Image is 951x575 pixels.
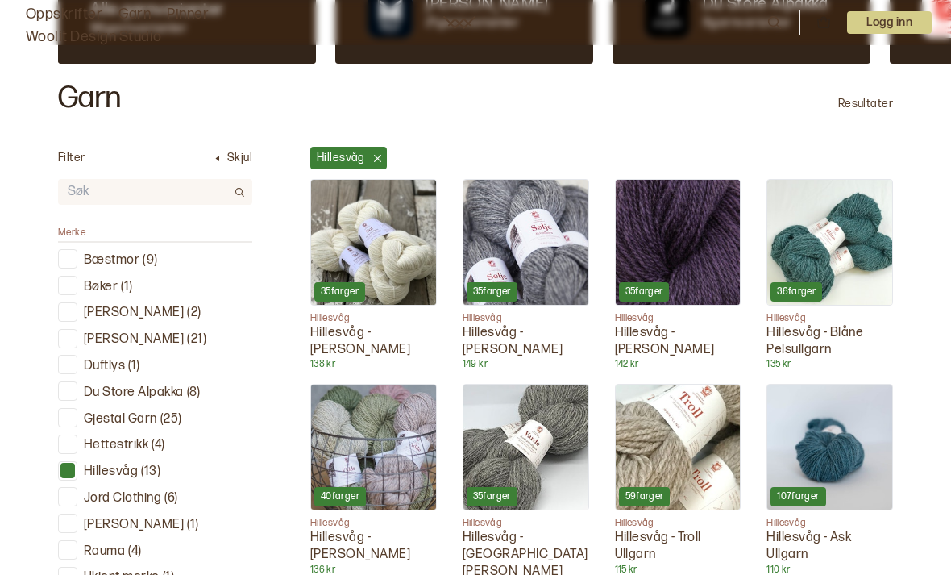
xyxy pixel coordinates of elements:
[84,517,184,534] p: [PERSON_NAME]
[84,358,125,375] p: Duftlys
[615,325,741,359] p: Hillesvåg - [PERSON_NAME]
[473,285,511,298] p: 35 farger
[463,312,589,325] p: Hillesvåg
[311,180,436,305] img: Hillesvåg - Sol Lamullgarn
[615,179,741,371] a: Hillesvåg - Tinde Pelsullgarn35fargerHillesvågHillesvåg - [PERSON_NAME]142 kr
[847,11,932,34] button: User dropdown
[838,96,893,112] p: Resultater
[118,3,151,26] a: Garn
[310,312,437,325] p: Hillesvåg
[128,544,141,560] p: ( 4 )
[141,464,160,481] p: ( 13 )
[58,227,85,239] span: Merke
[58,181,226,204] input: Søk
[625,285,663,298] p: 35 farger
[317,150,365,166] p: Hillesvåg
[616,385,741,510] img: Hillesvåg - Troll Ullgarn
[187,517,198,534] p: ( 1 )
[777,490,819,503] p: 107 farger
[615,358,741,371] p: 142 kr
[84,385,184,402] p: Du Store Alpakka
[128,358,139,375] p: ( 1 )
[160,411,182,428] p: ( 25 )
[84,252,139,269] p: Bæstmor
[443,16,475,29] a: Woolit
[625,490,664,503] p: 59 farger
[121,279,132,296] p: ( 1 )
[463,385,588,510] img: Hillesvåg - Varde Pelsullgarn
[187,305,201,322] p: ( 2 )
[164,490,177,507] p: ( 6 )
[310,179,437,371] a: Hillesvåg - Sol Lamullgarn35fargerHillesvågHillesvåg - [PERSON_NAME]138 kr
[463,325,589,359] p: Hillesvåg - [PERSON_NAME]
[473,490,511,503] p: 35 farger
[321,285,359,298] p: 35 farger
[26,3,102,26] a: Oppskrifter
[767,180,892,305] img: Hillesvåg - Blåne Pelsullgarn
[615,517,741,530] p: Hillesvåg
[310,517,437,530] p: Hillesvåg
[84,437,148,454] p: Hettestrikk
[463,517,589,530] p: Hillesvåg
[58,83,122,114] h2: Garn
[463,180,588,305] img: Hillesvåg - Sølje Pelsullgarn
[847,11,932,34] p: Logg inn
[766,358,893,371] p: 135 kr
[766,179,893,371] a: Hillesvåg - Blåne Pelsullgarn36fargerHillesvågHillesvåg - Blåne Pelsullgarn135 kr
[84,490,161,507] p: Jord Clothing
[616,180,741,305] img: Hillesvåg - Tinde Pelsullgarn
[58,150,85,166] p: Filter
[26,26,162,48] a: Woolit Design Studio
[310,530,437,564] p: Hillesvåg - [PERSON_NAME]
[84,464,138,481] p: Hillesvåg
[310,358,437,371] p: 138 kr
[152,437,164,454] p: ( 4 )
[766,325,893,359] p: Hillesvåg - Blåne Pelsullgarn
[84,544,125,560] p: Rauma
[311,385,436,510] img: Hillesvåg - Vidde Lamullgarn
[84,331,184,348] p: [PERSON_NAME]
[84,411,157,428] p: Gjestal Garn
[84,305,184,322] p: [PERSON_NAME]
[84,279,118,296] p: Bøker
[143,252,157,269] p: ( 9 )
[777,285,816,298] p: 36 farger
[766,517,893,530] p: Hillesvåg
[167,3,209,26] a: Pinner
[463,358,589,371] p: 149 kr
[615,530,741,564] p: Hillesvåg - Troll Ullgarn
[615,312,741,325] p: Hillesvåg
[187,385,200,402] p: ( 8 )
[767,385,892,510] img: Hillesvåg - Ask Ullgarn
[321,490,359,503] p: 40 farger
[310,325,437,359] p: Hillesvåg - [PERSON_NAME]
[766,312,893,325] p: Hillesvåg
[766,530,893,564] p: Hillesvåg - Ask Ullgarn
[187,331,206,348] p: ( 21 )
[463,179,589,371] a: Hillesvåg - Sølje Pelsullgarn35fargerHillesvågHillesvåg - [PERSON_NAME]149 kr
[227,150,252,166] p: Skjul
